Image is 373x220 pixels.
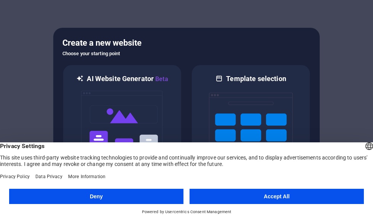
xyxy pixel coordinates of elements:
span: Beta [154,75,168,83]
div: Template selectionChoose from 150+ templates and adjust it to you needs. [191,64,311,183]
h6: Choose your starting point [62,49,311,58]
img: ai [80,84,164,160]
h6: AI Website Generator [87,74,168,84]
div: AI Website GeneratorBetaaiLet the AI Website Generator create a website based on your input. [62,64,182,183]
h5: Create a new website [62,37,311,49]
h6: Template selection [226,74,286,83]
